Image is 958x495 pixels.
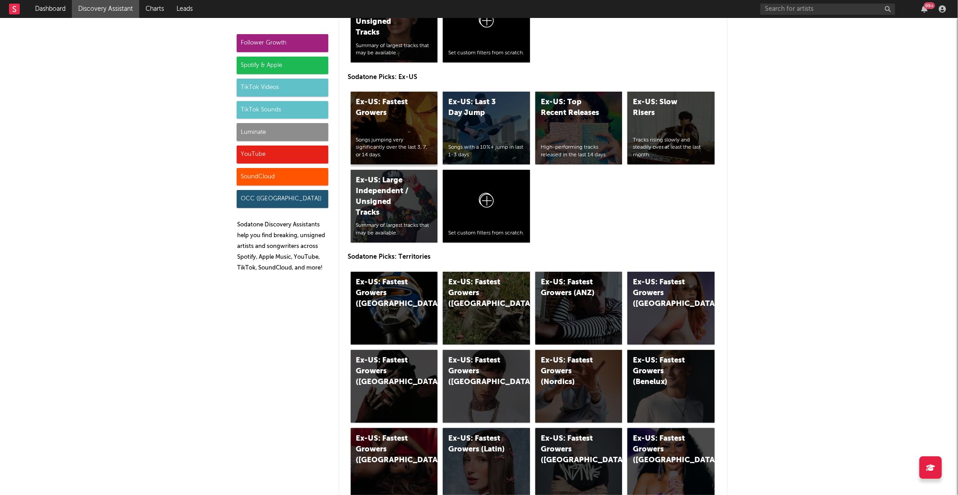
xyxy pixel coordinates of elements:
[237,190,328,208] div: OCC ([GEOGRAPHIC_DATA])
[633,277,694,309] div: Ex-US: Fastest Growers ([GEOGRAPHIC_DATA])
[351,170,438,243] a: Ex-US: Large Independent / Unsigned TracksSummary of largest tracks that may be available.
[356,42,433,57] div: Summary of largest tracks that may be available.
[541,97,602,119] div: Ex-US: Top Recent Releases
[237,34,328,52] div: Follower Growth
[356,137,433,159] div: Songs jumping very significantly over the last 3, 7, or 14 days.
[356,222,433,237] div: Summary of largest tracks that may be available.
[356,355,417,388] div: Ex-US: Fastest Growers ([GEOGRAPHIC_DATA])
[535,92,622,164] a: Ex-US: Top Recent ReleasesHigh-performing tracks released in the last 14 days.
[760,4,895,15] input: Search for artists
[348,252,718,262] p: Sodatone Picks: Territories
[237,168,328,186] div: SoundCloud
[356,175,417,218] div: Ex-US: Large Independent / Unsigned Tracks
[237,79,328,97] div: TikTok Videos
[237,101,328,119] div: TikTok Sounds
[924,2,935,9] div: 99 +
[541,355,602,388] div: Ex-US: Fastest Growers (Nordics)
[448,433,509,455] div: Ex-US: Fastest Growers (Latin)
[448,49,525,57] div: Set custom filters from scratch.
[351,92,438,164] a: Ex-US: Fastest GrowersSongs jumping very significantly over the last 3, 7, or 14 days.
[627,272,715,345] a: Ex-US: Fastest Growers ([GEOGRAPHIC_DATA])
[448,97,509,119] div: Ex-US: Last 3 Day Jump
[633,137,709,159] div: Tracks rising slowly and steadily over at least the last month.
[356,433,417,466] div: Ex-US: Fastest Growers ([GEOGRAPHIC_DATA])
[238,220,328,274] p: Sodatone Discovery Assistants help you find breaking, unsigned artists and songwriters across Spo...
[443,170,530,243] a: Set custom filters from scratch.
[443,350,530,423] a: Ex-US: Fastest Growers ([GEOGRAPHIC_DATA])
[237,146,328,164] div: YouTube
[541,433,602,466] div: Ex-US: Fastest Growers ([GEOGRAPHIC_DATA])
[237,57,328,75] div: Spotify & Apple
[633,97,694,119] div: Ex-US: Slow Risers
[627,92,715,164] a: Ex-US: Slow RisersTracks rising slowly and steadily over at least the last month.
[443,272,530,345] a: Ex-US: Fastest Growers ([GEOGRAPHIC_DATA])
[348,72,718,83] p: Sodatone Picks: Ex-US
[351,350,438,423] a: Ex-US: Fastest Growers ([GEOGRAPHIC_DATA])
[541,144,617,159] div: High-performing tracks released in the last 14 days.
[356,277,417,309] div: Ex-US: Fastest Growers ([GEOGRAPHIC_DATA])
[448,144,525,159] div: Songs with a 10%+ jump in last 1-3 days.
[351,272,438,345] a: Ex-US: Fastest Growers ([GEOGRAPHIC_DATA])
[237,123,328,141] div: Luminate
[448,230,525,237] div: Set custom filters from scratch.
[448,277,509,309] div: Ex-US: Fastest Growers ([GEOGRAPHIC_DATA])
[633,355,694,388] div: Ex-US: Fastest Growers (Benelux)
[356,97,417,119] div: Ex-US: Fastest Growers
[541,277,602,299] div: Ex-US: Fastest Growers (ANZ)
[443,92,530,164] a: Ex-US: Last 3 Day JumpSongs with a 10%+ jump in last 1-3 days.
[921,5,927,13] button: 99+
[535,350,622,423] a: Ex-US: Fastest Growers (Nordics)
[627,350,715,423] a: Ex-US: Fastest Growers (Benelux)
[535,272,622,345] a: Ex-US: Fastest Growers (ANZ)
[448,355,509,388] div: Ex-US: Fastest Growers ([GEOGRAPHIC_DATA])
[633,433,694,466] div: Ex-US: Fastest Growers ([GEOGRAPHIC_DATA])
